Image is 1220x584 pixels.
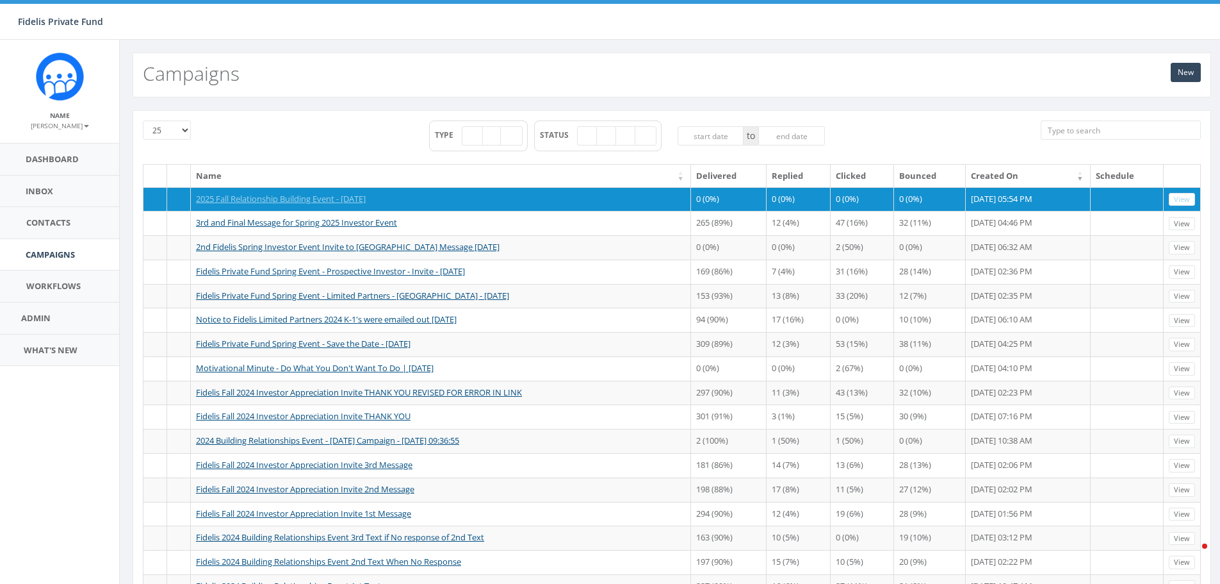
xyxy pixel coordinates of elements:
[1169,483,1195,497] a: View
[691,211,767,235] td: 265 (89%)
[143,63,240,84] h2: Campaigns
[1169,362,1195,376] a: View
[1169,193,1195,206] a: View
[894,478,965,502] td: 27 (12%)
[26,185,53,197] span: Inbox
[1169,532,1195,546] a: View
[462,126,484,146] label: Text SMS
[894,405,965,429] td: 30 (9%)
[894,526,965,550] td: 19 (10%)
[894,502,965,526] td: 28 (9%)
[489,132,494,140] i: Ringless Voice Mail
[691,260,767,284] td: 169 (86%)
[191,165,691,187] th: Name: activate to sort column ascending
[596,126,617,146] label: Published
[540,129,578,140] span: STATUS
[831,284,894,308] td: 33 (20%)
[744,126,758,146] span: to
[615,126,636,146] label: Unpublished
[175,533,183,542] i: Published
[1169,314,1195,328] a: View
[767,284,830,308] td: 13 (8%)
[196,313,457,325] a: Notice to Fidelis Limited Partners 2024 K-1's were emailed out [DATE]
[831,453,894,478] td: 13 (6%)
[966,235,1091,260] td: [DATE] 06:32 AM
[831,332,894,356] td: 53 (15%)
[196,459,412,471] a: Fidelis Fall 2024 Investor Appreciation Invite 3rd Message
[767,260,830,284] td: 7 (4%)
[894,429,965,453] td: 0 (0%)
[175,315,183,324] i: Published
[151,195,159,203] i: Text SMS
[966,526,1091,550] td: [DATE] 03:12 PM
[894,284,965,308] td: 12 (7%)
[1169,265,1195,279] a: View
[1169,290,1195,303] a: View
[966,308,1091,332] td: [DATE] 06:10 AM
[894,332,965,356] td: 38 (11%)
[1169,435,1195,448] a: View
[966,284,1091,308] td: [DATE] 02:35 PM
[1169,387,1195,400] a: View
[31,121,89,130] small: [PERSON_NAME]
[691,526,767,550] td: 163 (90%)
[196,217,397,228] a: 3rd and Final Message for Spring 2025 Investor Event
[966,165,1091,187] th: Created On: activate to sort column ascending
[196,483,414,495] a: Fidelis Fall 2024 Investor Appreciation Invite 2nd Message
[767,453,830,478] td: 14 (7%)
[767,405,830,429] td: 3 (1%)
[151,510,159,518] i: Text SMS
[691,284,767,308] td: 153 (93%)
[175,558,183,566] i: Published
[482,126,501,146] label: Ringless Voice Mail
[196,338,411,349] a: Fidelis Private Fund Spring Event - Save the Date - [DATE]
[151,558,159,566] i: Text SMS
[175,267,183,276] i: Published
[831,260,894,284] td: 31 (16%)
[584,132,590,140] i: Draft
[1091,165,1164,187] th: Schedule
[151,315,159,324] i: Text SMS
[831,405,894,429] td: 15 (5%)
[767,502,830,526] td: 12 (4%)
[767,356,830,381] td: 0 (0%)
[691,502,767,526] td: 294 (90%)
[1171,63,1201,82] a: New
[175,195,183,203] i: Draft
[966,429,1091,453] td: [DATE] 10:38 AM
[1176,540,1207,571] iframe: Intercom live chat
[1041,121,1201,140] input: Type to search
[966,187,1091,212] td: [DATE] 05:54 PM
[175,340,183,348] i: Published
[151,412,159,421] i: Text SMS
[831,187,894,212] td: 0 (0%)
[767,381,830,405] td: 11 (3%)
[151,437,159,445] i: Text SMS
[767,478,830,502] td: 17 (8%)
[151,461,159,469] i: Text SMS
[678,126,744,146] input: start date
[175,510,183,518] i: Published
[151,485,159,494] i: Text SMS
[196,556,461,567] a: Fidelis 2024 Building Relationships Event 2nd Text When No Response
[151,533,159,542] i: Text SMS
[577,126,598,146] label: Draft
[31,119,89,131] a: [PERSON_NAME]
[24,344,77,356] span: What's New
[831,429,894,453] td: 1 (50%)
[966,478,1091,502] td: [DATE] 02:02 PM
[767,429,830,453] td: 1 (50%)
[635,126,656,146] label: Archived
[966,381,1091,405] td: [DATE] 02:23 PM
[21,312,51,324] span: Admin
[1169,459,1195,472] a: View
[894,260,965,284] td: 28 (14%)
[767,550,830,574] td: 15 (7%)
[691,478,767,502] td: 198 (88%)
[175,461,183,469] i: Published
[196,362,434,374] a: Motivational Minute - Do What You Don't Want To Do | [DATE]
[691,356,767,381] td: 0 (0%)
[500,126,523,146] label: Automated Message
[151,388,159,397] i: Text SMS
[691,429,767,453] td: 2 (100%)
